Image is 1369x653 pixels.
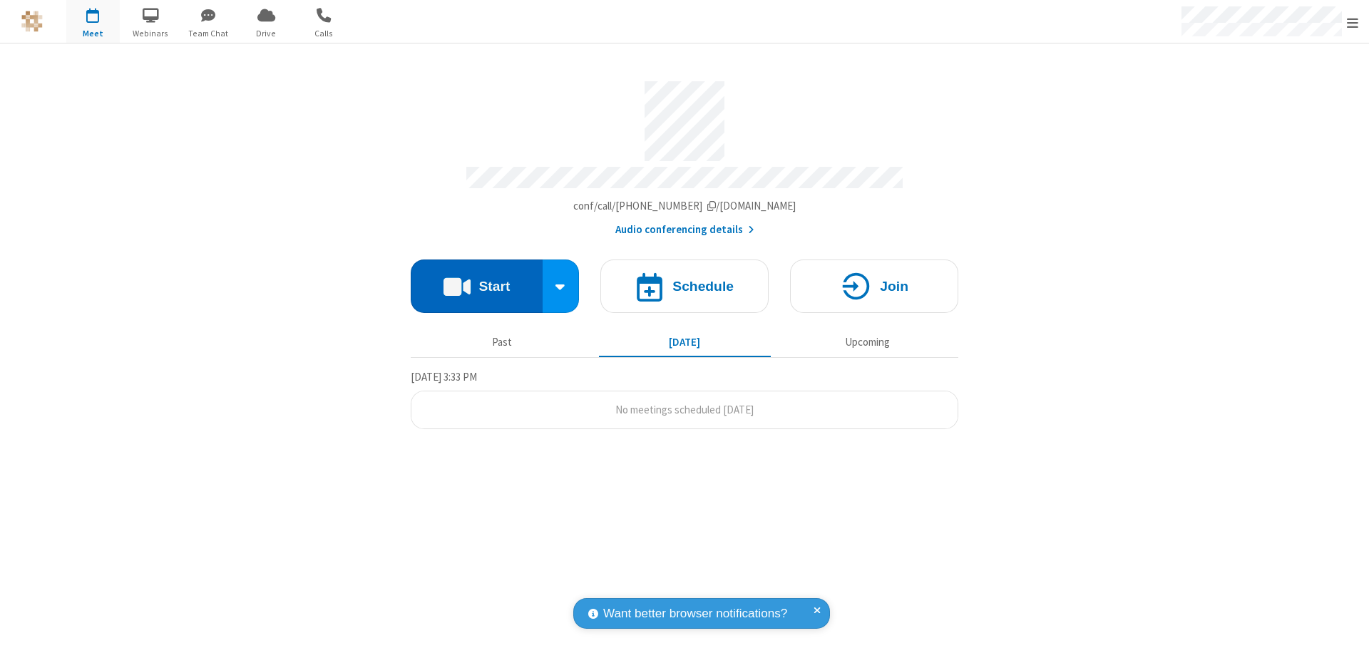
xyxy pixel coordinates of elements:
[416,329,588,356] button: Past
[411,369,958,430] section: Today's Meetings
[599,329,771,356] button: [DATE]
[411,71,958,238] section: Account details
[124,27,178,40] span: Webinars
[781,329,953,356] button: Upcoming
[240,27,293,40] span: Drive
[478,279,510,293] h4: Start
[615,403,754,416] span: No meetings scheduled [DATE]
[790,259,958,313] button: Join
[603,605,787,623] span: Want better browser notifications?
[411,370,477,384] span: [DATE] 3:33 PM
[21,11,43,32] img: QA Selenium DO NOT DELETE OR CHANGE
[672,279,734,293] h4: Schedule
[182,27,235,40] span: Team Chat
[600,259,769,313] button: Schedule
[880,279,908,293] h4: Join
[573,198,796,215] button: Copy my meeting room linkCopy my meeting room link
[66,27,120,40] span: Meet
[543,259,580,313] div: Start conference options
[615,222,754,238] button: Audio conferencing details
[297,27,351,40] span: Calls
[1333,616,1358,643] iframe: Chat
[411,259,543,313] button: Start
[573,199,796,212] span: Copy my meeting room link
